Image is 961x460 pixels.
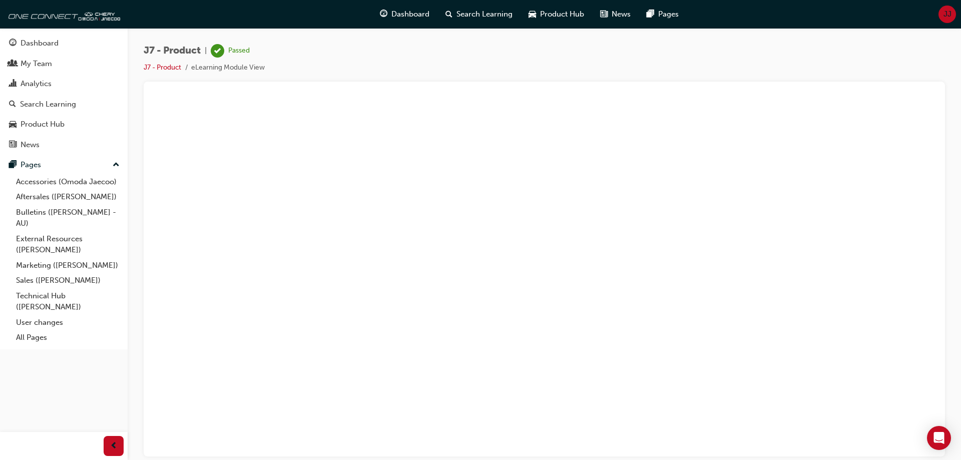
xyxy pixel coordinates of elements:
[191,62,265,74] li: eLearning Module View
[391,9,429,20] span: Dashboard
[12,330,124,345] a: All Pages
[4,75,124,93] a: Analytics
[9,141,17,150] span: news-icon
[4,156,124,174] button: Pages
[521,4,592,25] a: car-iconProduct Hub
[12,273,124,288] a: Sales ([PERSON_NAME])
[205,45,207,57] span: |
[658,9,679,20] span: Pages
[21,38,59,49] div: Dashboard
[4,136,124,154] a: News
[9,80,17,89] span: chart-icon
[211,44,224,58] span: learningRecordVerb_PASS-icon
[9,39,17,48] span: guage-icon
[21,159,41,171] div: Pages
[12,258,124,273] a: Marketing ([PERSON_NAME])
[110,440,118,452] span: prev-icon
[938,6,956,23] button: JJ
[21,139,40,151] div: News
[20,99,76,110] div: Search Learning
[12,205,124,231] a: Bulletins ([PERSON_NAME] - AU)
[4,95,124,114] a: Search Learning
[21,119,65,130] div: Product Hub
[9,161,17,170] span: pages-icon
[4,55,124,73] a: My Team
[445,8,452,21] span: search-icon
[372,4,437,25] a: guage-iconDashboard
[639,4,687,25] a: pages-iconPages
[12,231,124,258] a: External Resources ([PERSON_NAME])
[4,115,124,134] a: Product Hub
[5,4,120,24] img: oneconnect
[600,8,608,21] span: news-icon
[113,159,120,172] span: up-icon
[437,4,521,25] a: search-iconSearch Learning
[380,8,387,21] span: guage-icon
[12,189,124,205] a: Aftersales ([PERSON_NAME])
[9,120,17,129] span: car-icon
[529,8,536,21] span: car-icon
[612,9,631,20] span: News
[456,9,513,20] span: Search Learning
[943,9,951,20] span: JJ
[144,63,181,72] a: J7 - Product
[21,78,52,90] div: Analytics
[228,46,250,56] div: Passed
[12,174,124,190] a: Accessories (Omoda Jaecoo)
[4,34,124,53] a: Dashboard
[9,60,17,69] span: people-icon
[12,315,124,330] a: User changes
[927,426,951,450] div: Open Intercom Messenger
[12,288,124,315] a: Technical Hub ([PERSON_NAME])
[9,100,16,109] span: search-icon
[540,9,584,20] span: Product Hub
[144,45,201,57] span: J7 - Product
[4,32,124,156] button: DashboardMy TeamAnalyticsSearch LearningProduct HubNews
[647,8,654,21] span: pages-icon
[21,58,52,70] div: My Team
[592,4,639,25] a: news-iconNews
